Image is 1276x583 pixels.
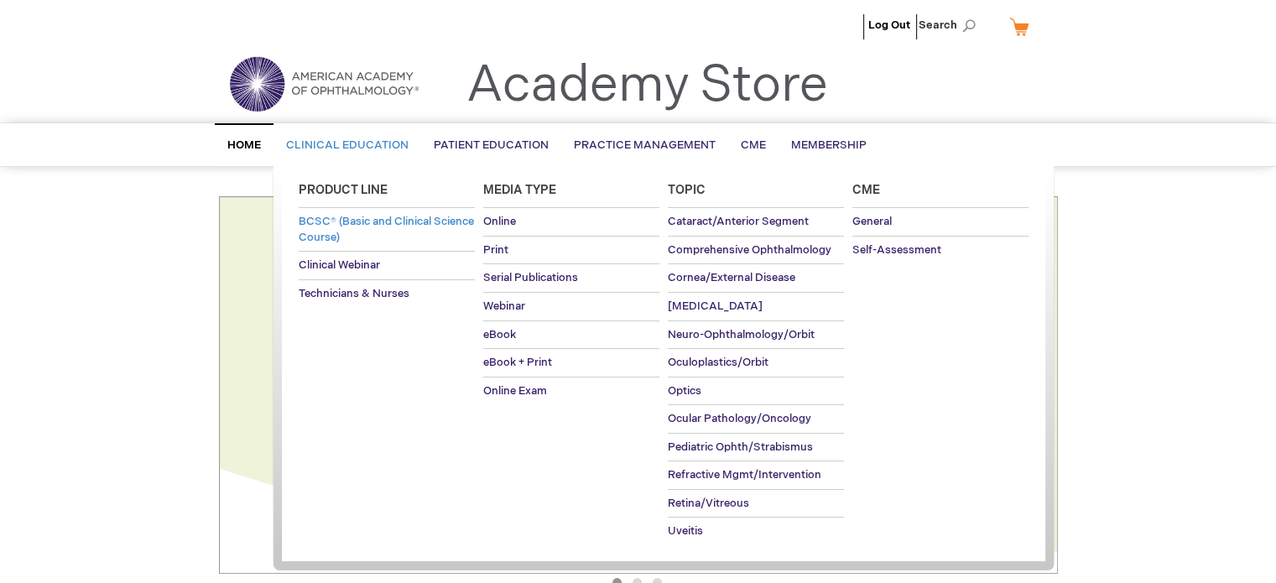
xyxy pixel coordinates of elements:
[434,138,549,152] span: Patient Education
[668,183,706,197] span: Topic
[668,356,768,369] span: Oculoplastics/Orbit
[668,384,701,398] span: Optics
[668,328,815,341] span: Neuro-Ophthalmology/Orbit
[852,183,880,197] span: Cme
[299,215,474,244] span: BCSC® (Basic and Clinical Science Course)
[483,384,547,398] span: Online Exam
[299,183,388,197] span: Product Line
[668,243,831,257] span: Comprehensive Ophthalmology
[668,497,749,510] span: Retina/Vitreous
[668,524,703,538] span: Uveitis
[919,8,982,42] span: Search
[574,138,716,152] span: Practice Management
[483,356,552,369] span: eBook + Print
[668,215,809,228] span: Cataract/Anterior Segment
[466,55,828,116] a: Academy Store
[852,243,941,257] span: Self-Assessment
[483,271,578,284] span: Serial Publications
[286,138,409,152] span: Clinical Education
[668,271,795,284] span: Cornea/External Disease
[483,328,516,341] span: eBook
[299,287,409,300] span: Technicians & Nurses
[668,299,763,313] span: [MEDICAL_DATA]
[483,215,516,228] span: Online
[227,138,261,152] span: Home
[299,258,380,272] span: Clinical Webinar
[791,138,867,152] span: Membership
[483,183,556,197] span: Media Type
[483,299,525,313] span: Webinar
[868,18,910,32] a: Log Out
[483,243,508,257] span: Print
[852,215,892,228] span: General
[668,412,811,425] span: Ocular Pathology/Oncology
[668,468,821,481] span: Refractive Mgmt/Intervention
[741,138,766,152] span: CME
[668,440,813,454] span: Pediatric Ophth/Strabismus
